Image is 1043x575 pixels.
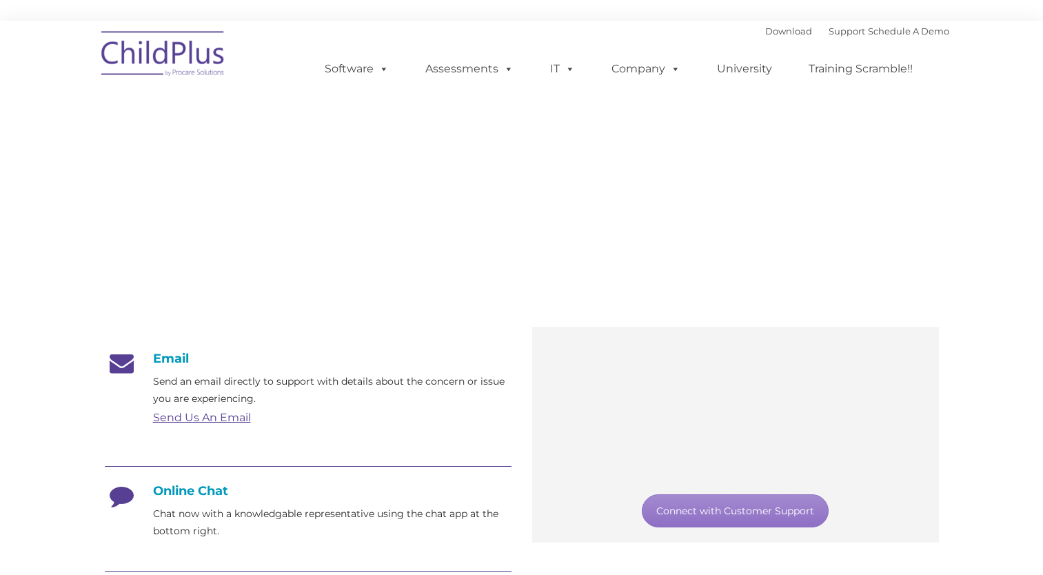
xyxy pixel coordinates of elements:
[765,26,812,37] a: Download
[829,26,865,37] a: Support
[795,55,926,83] a: Training Scramble!!
[94,21,232,90] img: ChildPlus by Procare Solutions
[153,411,251,424] a: Send Us An Email
[765,26,949,37] font: |
[868,26,949,37] a: Schedule A Demo
[642,494,829,527] a: Connect with Customer Support
[412,55,527,83] a: Assessments
[536,55,589,83] a: IT
[598,55,694,83] a: Company
[153,505,512,540] p: Chat now with a knowledgable representative using the chat app at the bottom right.
[105,483,512,498] h4: Online Chat
[311,55,403,83] a: Software
[703,55,786,83] a: University
[153,373,512,407] p: Send an email directly to support with details about the concern or issue you are experiencing.
[105,351,512,366] h4: Email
